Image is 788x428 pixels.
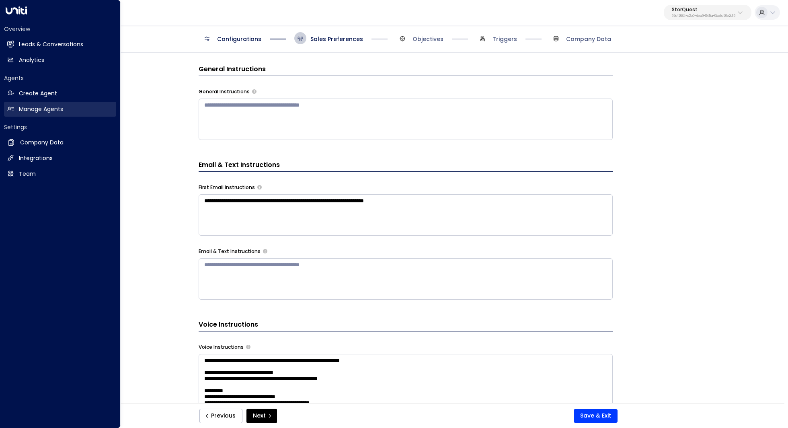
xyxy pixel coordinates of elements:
span: Configurations [217,35,261,43]
span: Objectives [412,35,443,43]
a: Company Data [4,135,116,150]
p: 95e12634-a2b0-4ea9-845a-0bcfa50e2d19 [672,14,735,18]
span: Company Data [566,35,611,43]
h2: Analytics [19,56,44,64]
h2: Settings [4,123,116,131]
a: Team [4,167,116,181]
h2: Company Data [20,138,64,147]
h2: Agents [4,74,116,82]
h2: Team [19,170,36,178]
h2: Manage Agents [19,105,63,113]
h3: Voice Instructions [199,320,613,331]
span: Sales Preferences [310,35,363,43]
label: Email & Text Instructions [199,248,261,255]
h2: Integrations [19,154,53,163]
span: Triggers [492,35,517,43]
button: Provide specific instructions for phone conversations, such as tone, pacing, information to empha... [246,345,250,349]
h2: Overview [4,25,116,33]
button: StorQuest95e12634-a2b0-4ea9-845a-0bcfa50e2d19 [664,5,751,20]
label: Voice Instructions [199,344,244,351]
a: Integrations [4,151,116,166]
h3: General Instructions [199,64,613,76]
button: Provide any specific instructions you want the agent to follow only when responding to leads via ... [263,249,267,253]
button: Provide any specific instructions you want the agent to follow when responding to leads. This app... [252,89,257,94]
label: First Email Instructions [199,184,255,191]
button: Next [246,409,277,423]
a: Manage Agents [4,102,116,117]
p: StorQuest [672,7,735,12]
a: Leads & Conversations [4,37,116,52]
button: Previous [199,409,242,423]
label: General Instructions [199,88,250,95]
h3: Email & Text Instructions [199,160,613,172]
a: Create Agent [4,86,116,101]
a: Analytics [4,53,116,68]
h2: Create Agent [19,89,57,98]
button: Specify instructions for the agent's first email only, such as introductory content, special offe... [257,185,262,189]
button: Save & Exit [574,409,618,423]
h2: Leads & Conversations [19,40,83,49]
